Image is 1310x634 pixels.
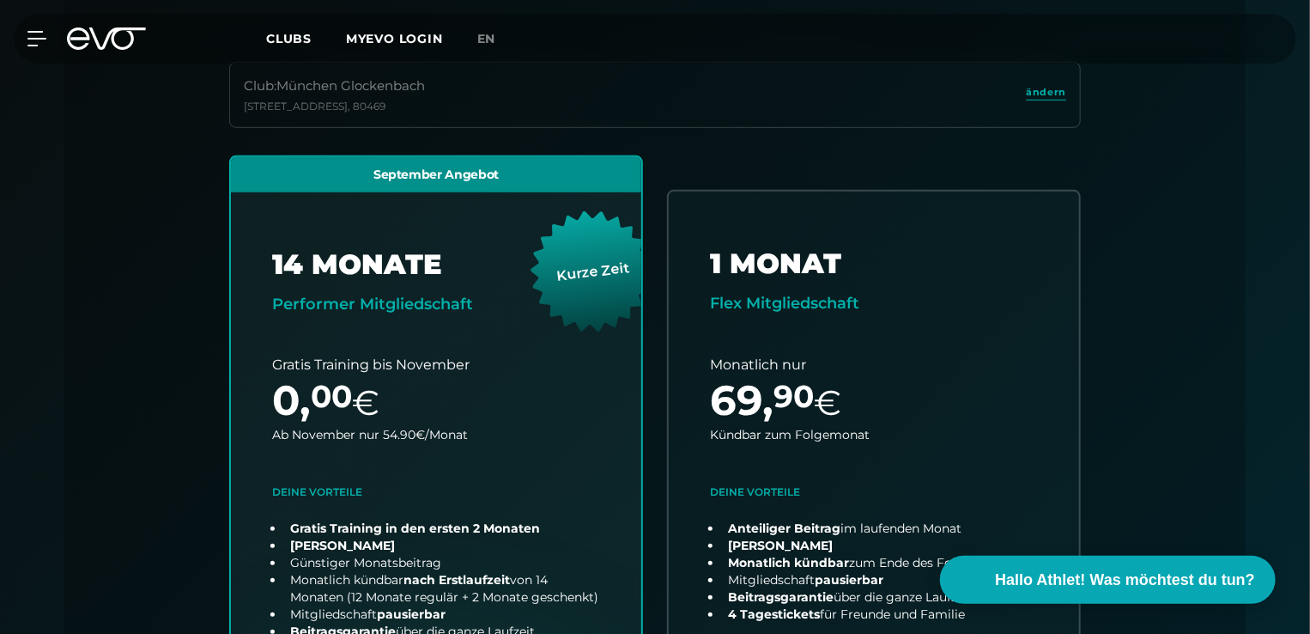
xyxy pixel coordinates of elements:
[995,569,1255,592] span: Hallo Athlet! Was möchtest du tun?
[940,556,1276,604] button: Hallo Athlet! Was möchtest du tun?
[346,31,443,46] a: MYEVO LOGIN
[244,100,425,113] div: [STREET_ADDRESS] , 80469
[266,30,346,46] a: Clubs
[244,76,425,96] div: Club : München Glockenbach
[1027,85,1066,105] a: ändern
[477,31,496,46] span: en
[266,31,312,46] span: Clubs
[477,29,517,49] a: en
[1027,85,1066,100] span: ändern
